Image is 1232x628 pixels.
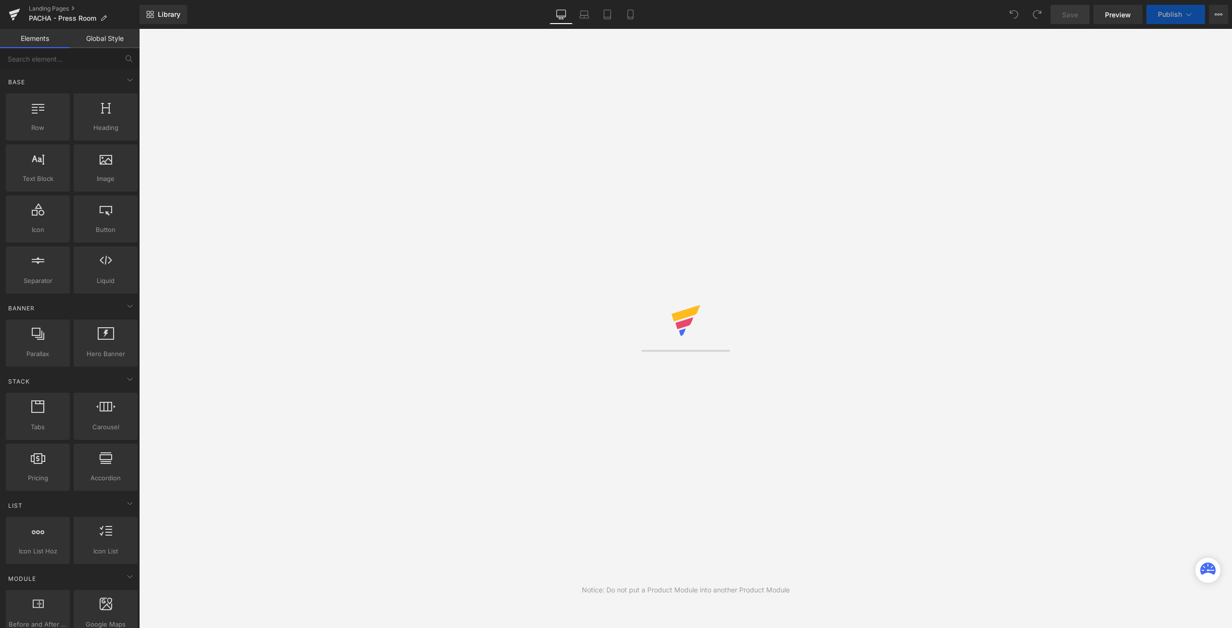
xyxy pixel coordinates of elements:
[573,5,596,24] a: Laptop
[596,5,619,24] a: Tablet
[77,123,135,133] span: Heading
[77,349,135,359] span: Hero Banner
[9,473,67,483] span: Pricing
[619,5,642,24] a: Mobile
[1146,5,1205,24] button: Publish
[7,77,26,87] span: Base
[9,225,67,235] span: Icon
[550,5,573,24] a: Desktop
[9,276,67,286] span: Separator
[77,422,135,432] span: Carousel
[140,5,187,24] a: New Library
[1209,5,1228,24] button: More
[70,29,140,48] a: Global Style
[1027,5,1047,24] button: Redo
[582,585,790,595] div: Notice: Do not put a Product Module into another Product Module
[9,422,67,432] span: Tabs
[77,473,135,483] span: Accordion
[9,174,67,184] span: Text Block
[77,546,135,556] span: Icon List
[1004,5,1024,24] button: Undo
[77,225,135,235] span: Button
[158,10,180,19] span: Library
[1062,10,1078,20] span: Save
[7,574,37,583] span: Module
[1105,10,1131,20] span: Preview
[7,377,31,386] span: Stack
[29,14,96,22] span: PACHA - Press Room
[1093,5,1142,24] a: Preview
[9,349,67,359] span: Parallax
[7,501,24,510] span: List
[77,174,135,184] span: Image
[1158,11,1182,18] span: Publish
[7,304,36,313] span: Banner
[9,123,67,133] span: Row
[77,276,135,286] span: Liquid
[29,5,140,13] a: Landing Pages
[9,546,67,556] span: Icon List Hoz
